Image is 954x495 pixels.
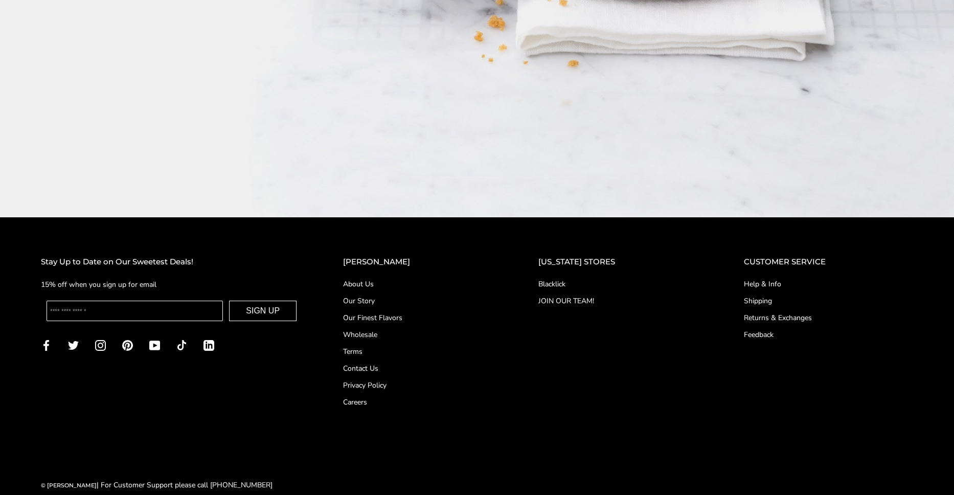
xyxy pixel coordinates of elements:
a: Privacy Policy [343,380,497,391]
a: Facebook [41,339,52,351]
a: Feedback [744,329,913,340]
a: Terms [343,346,497,357]
a: Help & Info [744,279,913,289]
a: Twitter [68,339,79,351]
input: Enter your email [47,301,223,321]
div: | For Customer Support please call [PHONE_NUMBER] [41,479,272,491]
a: Contact Us [343,363,497,374]
a: About Us [343,279,497,289]
a: Our Finest Flavors [343,312,497,323]
a: Wholesale [343,329,497,340]
h2: [US_STATE] STORES [538,256,702,268]
h2: [PERSON_NAME] [343,256,497,268]
a: Careers [343,397,497,408]
h2: Stay Up to Date on Our Sweetest Deals! [41,256,302,268]
a: JOIN OUR TEAM! [538,296,702,306]
iframe: Sign Up via Text for Offers [8,456,106,487]
a: LinkedIn [203,339,214,351]
a: Instagram [95,339,106,351]
a: Shipping [744,296,913,306]
h2: CUSTOMER SERVICE [744,256,913,268]
a: Returns & Exchanges [744,312,913,323]
a: Blacklick [538,279,702,289]
a: YouTube [149,339,160,351]
button: SIGN UP [229,301,297,321]
a: TikTok [176,339,187,351]
p: 15% off when you sign up for email [41,279,302,290]
a: Our Story [343,296,497,306]
a: Pinterest [122,339,133,351]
